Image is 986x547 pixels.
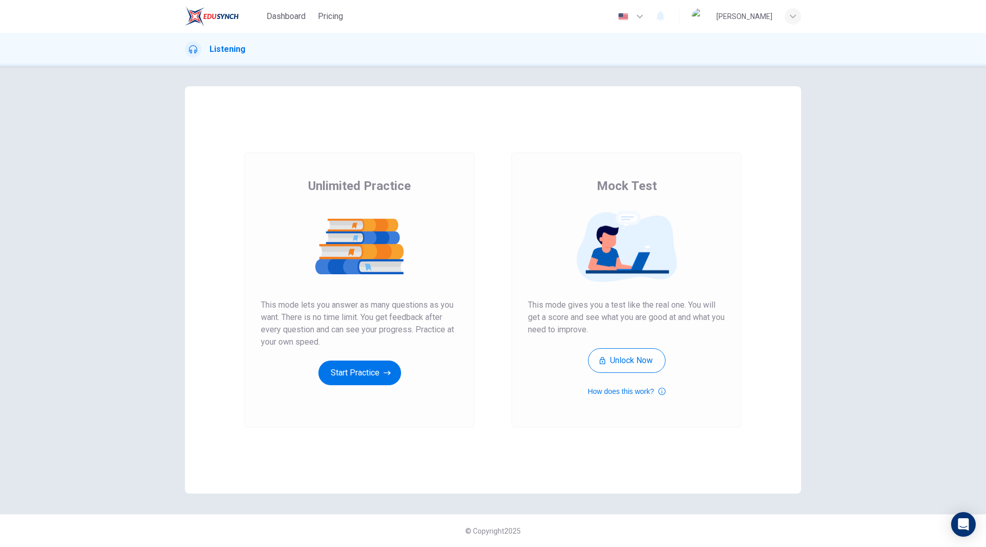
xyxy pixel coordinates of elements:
[465,527,521,535] span: © Copyright 2025
[210,43,245,55] h1: Listening
[587,385,665,398] button: How does this work?
[318,361,401,385] button: Start Practice
[716,10,772,23] div: [PERSON_NAME]
[261,299,458,348] span: This mode lets you answer as many questions as you want. There is no time limit. You get feedback...
[262,7,310,26] button: Dashboard
[588,348,666,373] button: Unlock Now
[617,13,630,21] img: en
[951,512,976,537] div: Open Intercom Messenger
[528,299,725,336] span: This mode gives you a test like the real one. You will get a score and see what you are good at a...
[308,178,411,194] span: Unlimited Practice
[185,6,239,27] img: EduSynch logo
[185,6,262,27] a: EduSynch logo
[597,178,657,194] span: Mock Test
[692,8,708,25] img: Profile picture
[314,7,347,26] button: Pricing
[267,10,306,23] span: Dashboard
[318,10,343,23] span: Pricing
